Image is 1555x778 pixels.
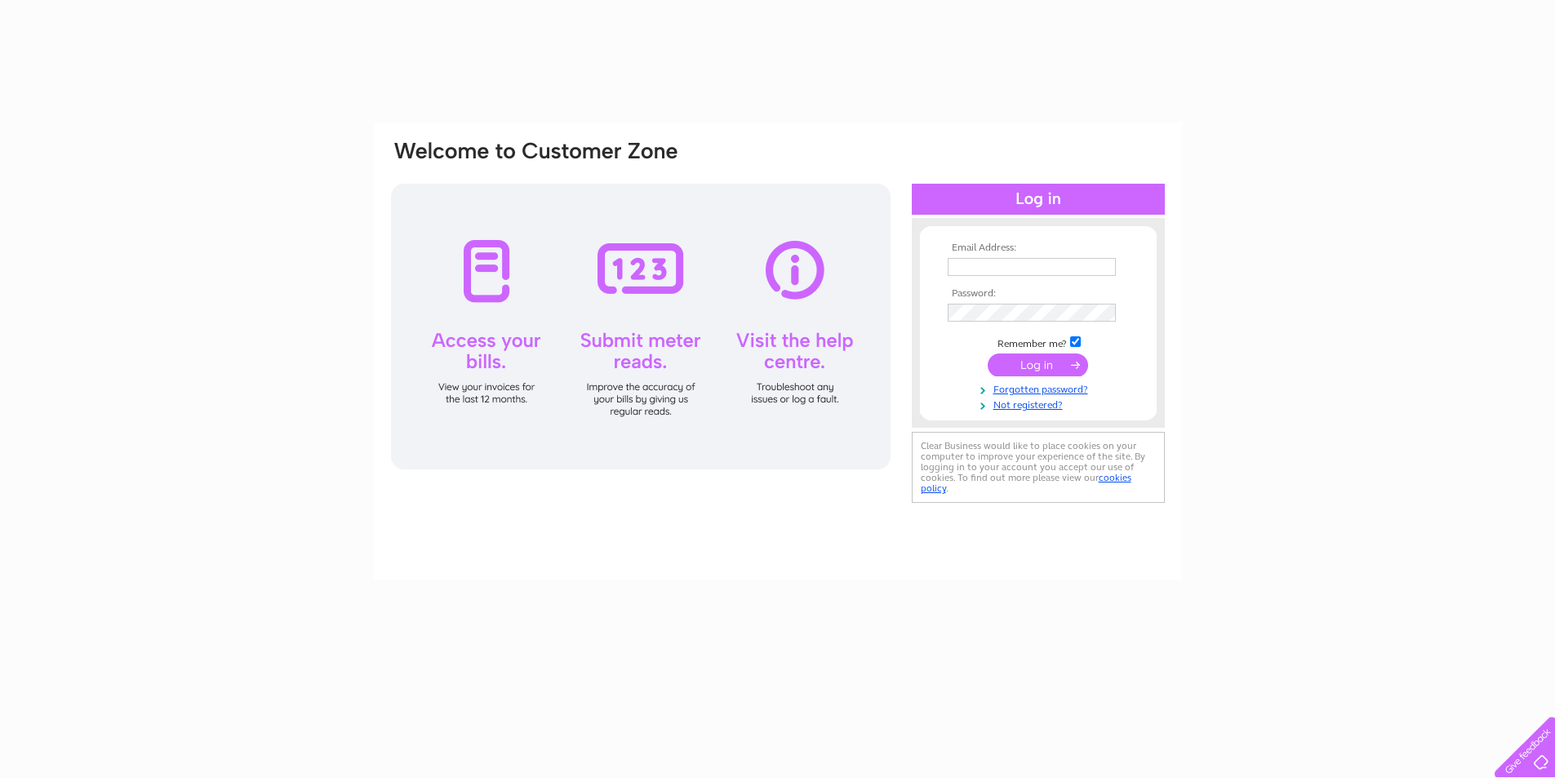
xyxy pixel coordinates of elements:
[988,353,1088,376] input: Submit
[944,242,1133,254] th: Email Address:
[944,334,1133,350] td: Remember me?
[944,288,1133,300] th: Password:
[948,396,1133,411] a: Not registered?
[921,472,1131,494] a: cookies policy
[948,380,1133,396] a: Forgotten password?
[912,432,1165,503] div: Clear Business would like to place cookies on your computer to improve your experience of the sit...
